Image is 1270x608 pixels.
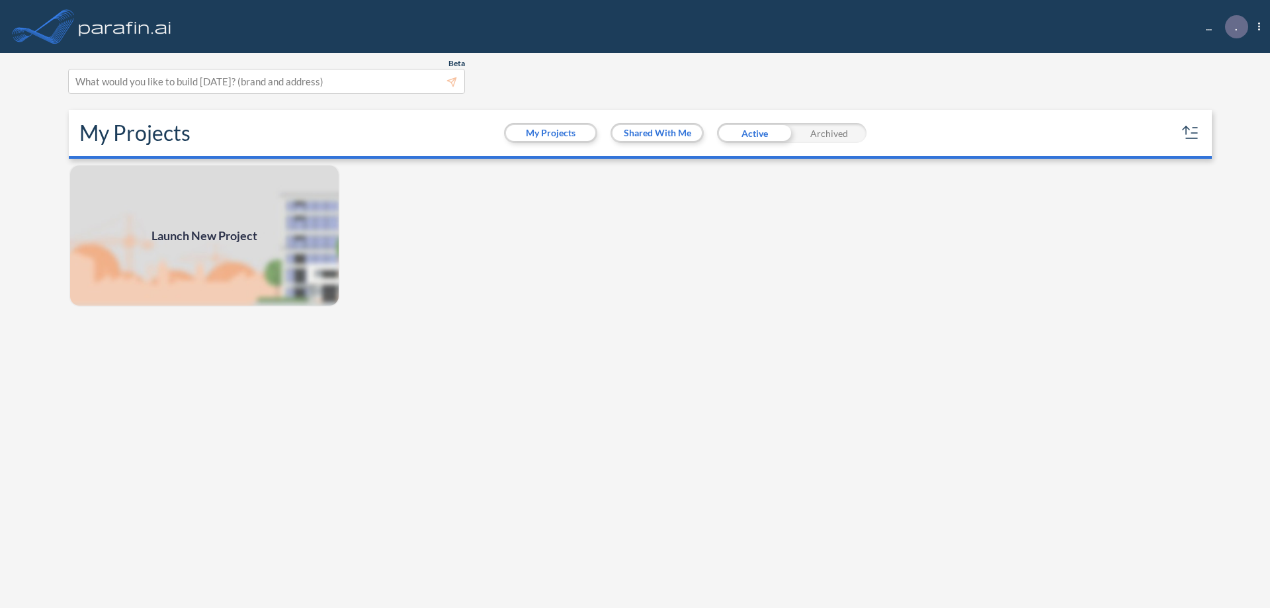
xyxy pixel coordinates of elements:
[151,227,257,245] span: Launch New Project
[1180,122,1201,144] button: sort
[1186,15,1260,38] div: ...
[792,123,867,143] div: Archived
[69,164,340,307] img: add
[69,164,340,307] a: Launch New Project
[1235,21,1238,32] p: .
[76,13,174,40] img: logo
[717,123,792,143] div: Active
[506,125,595,141] button: My Projects
[79,120,190,146] h2: My Projects
[613,125,702,141] button: Shared With Me
[448,58,465,69] span: Beta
